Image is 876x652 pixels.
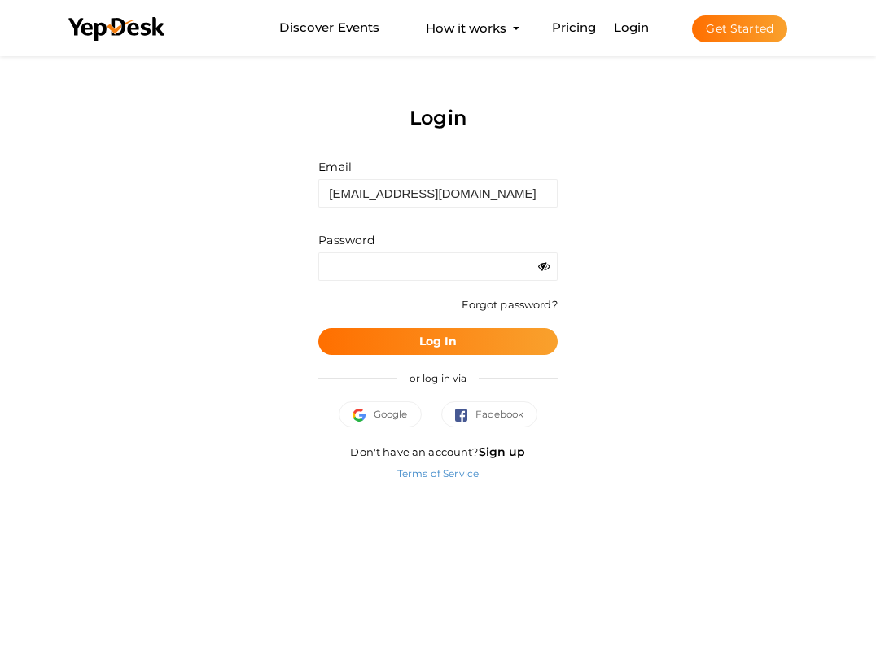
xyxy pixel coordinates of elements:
[455,409,476,422] img: facebook.svg
[353,409,374,422] img: google.svg
[339,401,422,427] button: Google
[353,406,408,422] span: Google
[397,467,479,479] a: Terms of Service
[350,445,525,458] span: Don't have an account?
[419,334,458,348] b: Log In
[455,406,524,422] span: Facebook
[318,159,352,175] label: Email
[397,360,480,396] span: or log in via
[279,13,379,43] a: Discover Events
[441,401,538,427] button: Facebook
[462,298,557,311] a: Forgot password?
[318,179,557,208] input: ex: some@example.com
[421,13,511,43] button: How it works
[614,20,650,35] a: Login
[479,444,526,459] a: Sign up
[318,78,557,158] div: Login
[552,13,597,43] a: Pricing
[318,328,557,355] button: Log In
[692,15,787,42] button: Get Started
[318,232,374,248] label: Password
